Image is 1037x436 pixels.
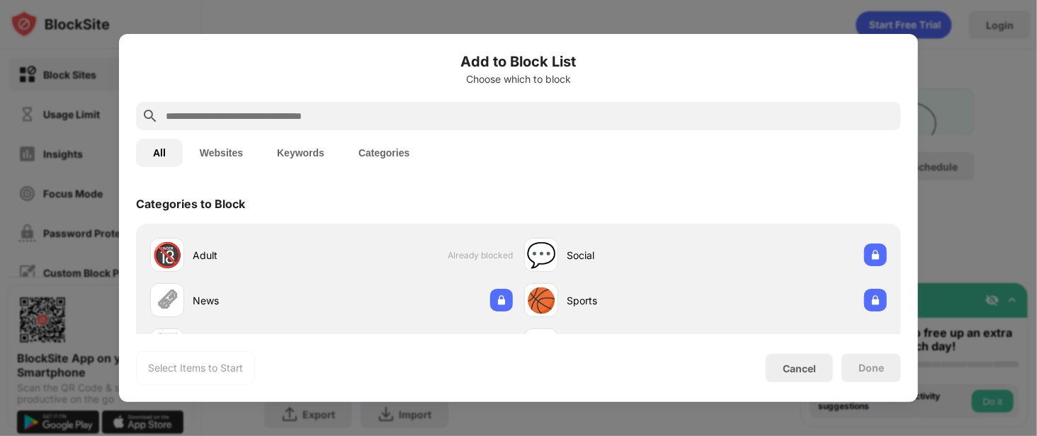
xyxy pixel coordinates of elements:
[526,286,556,315] div: 🏀
[341,139,426,167] button: Categories
[783,362,816,374] div: Cancel
[155,286,179,315] div: 🗞
[529,331,553,360] div: 🛍
[142,108,159,125] img: search.svg
[526,241,556,270] div: 💬
[567,293,705,308] div: Sports
[193,248,331,263] div: Adult
[193,293,331,308] div: News
[567,248,705,263] div: Social
[136,74,901,85] div: Choose which to block
[260,139,341,167] button: Keywords
[858,362,884,374] div: Done
[136,51,901,72] h6: Add to Block List
[152,331,182,360] div: 🃏
[136,197,245,211] div: Categories to Block
[152,241,182,270] div: 🔞
[148,361,243,375] div: Select Items to Start
[448,250,513,260] span: Already blocked
[136,139,183,167] button: All
[183,139,260,167] button: Websites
